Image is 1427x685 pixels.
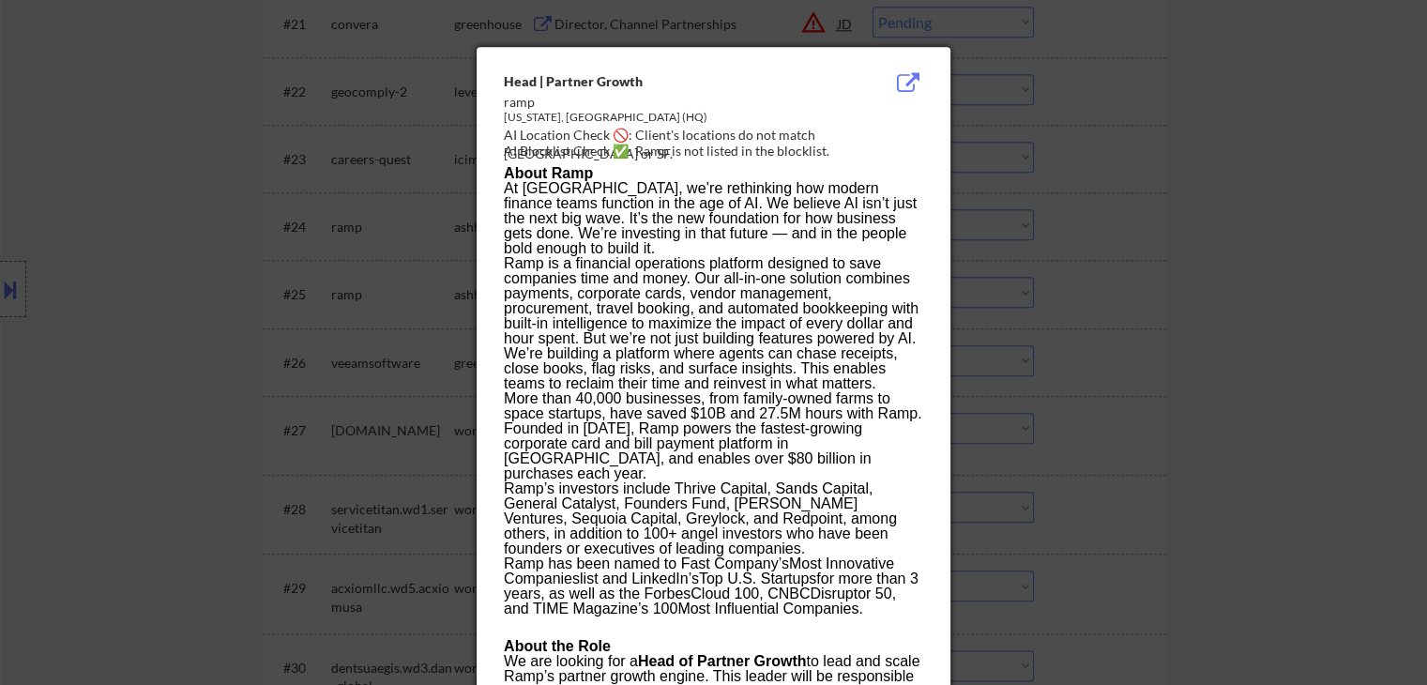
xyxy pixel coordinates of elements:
p: Ramp’s investors include Thrive Capital, Sands Capital, General Catalyst, Founders Fund, [PERSON_... [504,481,922,556]
a: Most Influential Companies [677,601,858,616]
a: Most Innovative Companies [504,556,894,586]
p: More than 40,000 businesses, from family-owned farms to space startups, have saved $10B and 27.5M... [504,391,922,481]
a: Top U.S. Startups [699,571,816,586]
a: Disruptor 50 [810,586,891,601]
strong: About the Role [504,638,611,654]
strong: Head of Partner Growth [638,653,807,669]
p: Ramp is a financial operations platform designed to save companies time and money. Our all-in-one... [504,256,922,391]
a: Cloud 100 [691,586,759,601]
strong: About Ramp [504,165,593,181]
div: [US_STATE], [GEOGRAPHIC_DATA] (HQ) [504,110,828,126]
div: AI Blocklist Check ✅: Ramp is not listed in the blocklist. [504,142,931,160]
p: At [GEOGRAPHIC_DATA], we’re rethinking how modern finance teams function in the age of AI. We bel... [504,181,922,256]
p: Ramp has been named to Fast Company’s list and LinkedIn’s for more than 3 years, as well as the F... [504,556,922,616]
div: Head | Partner Growth [504,72,828,91]
div: ramp [504,93,828,112]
